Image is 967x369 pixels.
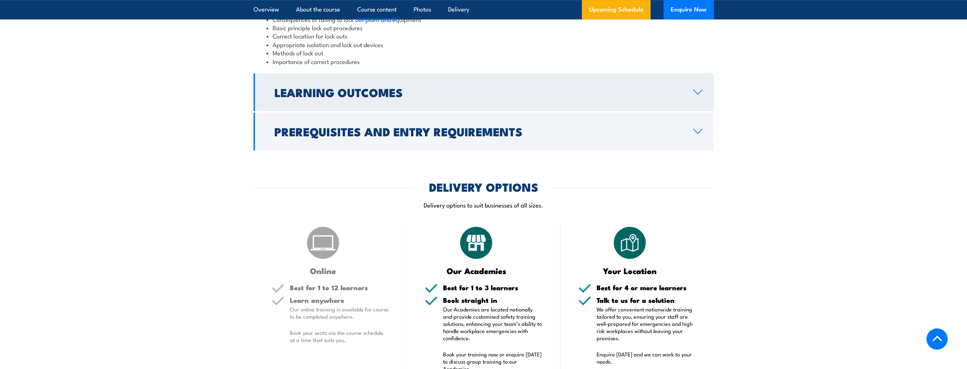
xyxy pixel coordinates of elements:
[274,126,682,136] h2: Prerequisites and Entry Requirements
[266,23,701,32] li: Basic principle lock out procedures
[290,284,389,291] h5: Best for 1 to 12 learners
[254,73,714,111] a: Learning Outcomes
[443,297,542,304] h5: Book straight in
[254,113,714,150] a: Prerequisites and Entry Requirements
[597,297,696,304] h5: Talk to us for a solution
[266,32,701,40] li: Correct location for lock outs
[429,182,538,192] h2: DELIVERY OPTIONS
[443,306,542,342] p: Our Academies are located nationally and provide customised safety training solutions, enhancing ...
[290,329,389,343] p: Book your seats via the course schedule at a time that suits you.
[266,40,701,49] li: Appropriate isolation and lock out devices
[425,266,528,275] h3: Our Academies
[290,306,389,320] p: Our online training is available for course to be completed anywhere.
[578,266,681,275] h3: Your Location
[274,87,682,97] h2: Learning Outcomes
[254,201,714,209] p: Delivery options to suit businesses of all sizes.
[266,57,701,65] li: Importance of correct procedures
[597,284,696,291] h5: Best for 4 or more learners
[266,49,701,57] li: Methods of lock out
[443,284,542,291] h5: Best for 1 to 3 learners
[597,351,696,365] p: Enquire [DATE] and we can work to your needs.
[597,306,696,342] p: We offer convenient nationwide training tailored to you, ensuring your staff are well-prepared fo...
[290,297,389,304] h5: Learn anywhere
[272,266,375,275] h3: Online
